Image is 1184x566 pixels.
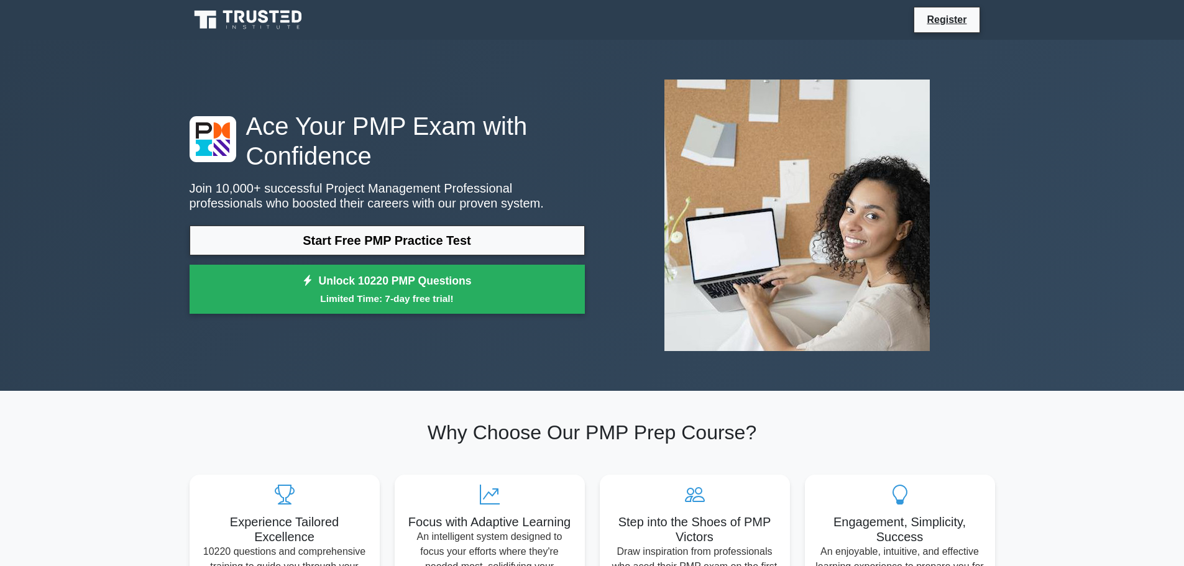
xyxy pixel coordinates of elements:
small: Limited Time: 7-day free trial! [205,291,569,306]
a: Start Free PMP Practice Test [190,226,585,255]
h5: Step into the Shoes of PMP Victors [610,514,780,544]
h5: Experience Tailored Excellence [200,514,370,544]
h1: Ace Your PMP Exam with Confidence [190,111,585,171]
a: Unlock 10220 PMP QuestionsLimited Time: 7-day free trial! [190,265,585,314]
h5: Engagement, Simplicity, Success [815,514,985,544]
h2: Why Choose Our PMP Prep Course? [190,421,995,444]
p: Join 10,000+ successful Project Management Professional professionals who boosted their careers w... [190,181,585,211]
h5: Focus with Adaptive Learning [405,514,575,529]
a: Register [919,12,974,27]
